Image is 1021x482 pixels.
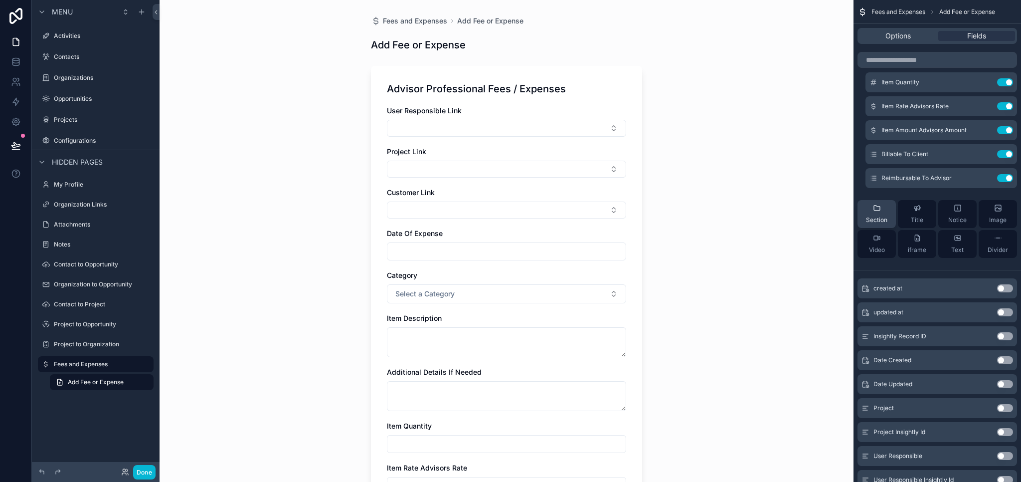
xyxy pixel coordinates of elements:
span: created at [873,284,902,292]
label: Contact to Opportunity [54,260,152,268]
span: Item Rate Advisors Rate [881,102,949,110]
label: Organization to Opportunity [54,280,152,288]
span: Add Fee or Expense [939,8,995,16]
span: Fees and Expenses [383,16,447,26]
button: Select Button [387,120,626,137]
button: Title [898,200,936,228]
a: Project to Organization [38,336,154,352]
button: Section [857,200,896,228]
span: Project Link [387,147,426,156]
a: Opportunities [38,91,154,107]
label: Project to Organization [54,340,152,348]
span: Item Amount Advisors Amount [881,126,967,134]
span: Item Quantity [881,78,919,86]
a: Fees and Expenses [38,356,154,372]
span: Project Insightly Id [873,428,925,436]
span: Options [885,31,911,41]
span: Item Description [387,314,442,322]
label: Activities [54,32,152,40]
label: My Profile [54,181,152,189]
span: Item Rate Advisors Rate [387,464,467,472]
a: Notes [38,237,154,252]
span: Fields [967,31,986,41]
a: Contacts [38,49,154,65]
button: Image [979,200,1017,228]
span: Insightly Record ID [873,332,926,340]
span: Section [866,216,887,224]
label: Project to Opportunity [54,320,152,328]
span: Additional Details If Needed [387,368,482,376]
button: Text [938,230,977,258]
span: Select a Category [395,289,455,299]
a: Contact to Opportunity [38,256,154,272]
span: Fees and Expenses [871,8,925,16]
span: iframe [908,246,926,254]
a: Organization Links [38,197,154,213]
a: Organization to Opportunity [38,276,154,292]
span: User Responsible Link [387,106,462,115]
span: Category [387,271,417,279]
button: Divider [979,230,1017,258]
label: Organization Links [54,201,152,209]
a: Activities [38,28,154,44]
a: Fees and Expenses [371,16,447,26]
a: Contact to Project [38,296,154,312]
a: Add Fee or Expense [457,16,523,26]
label: Fees and Expenses [54,360,148,368]
button: Notice [938,200,977,228]
label: Contact to Project [54,300,152,308]
span: Add Fee or Expense [68,378,124,386]
span: User Responsible [873,452,922,460]
button: Select Button [387,161,626,178]
span: Reimbursable To Advisor [881,174,952,182]
span: Project [873,404,894,412]
label: Attachments [54,221,152,229]
label: Contacts [54,53,152,61]
span: Text [951,246,964,254]
span: Video [869,246,885,254]
button: Done [133,465,156,480]
span: Notice [948,216,967,224]
a: My Profile [38,177,154,193]
a: Configurations [38,133,154,149]
a: Project to Opportunity [38,316,154,332]
span: Image [989,216,1007,224]
button: Select Button [387,284,626,303]
a: Organizations [38,70,154,86]
span: Date Of Expense [387,229,443,238]
button: Select Button [387,202,626,219]
span: Billable To Client [881,150,928,158]
span: Item Quantity [387,422,432,430]
button: Video [857,230,896,258]
span: Date Created [873,356,911,364]
label: Projects [54,116,152,124]
label: Organizations [54,74,152,82]
a: Projects [38,112,154,128]
label: Opportunities [54,95,152,103]
span: Menu [52,7,73,17]
button: iframe [898,230,936,258]
span: Customer Link [387,188,435,197]
span: Divider [988,246,1008,254]
span: Date Updated [873,380,912,388]
label: Notes [54,241,152,248]
span: Title [911,216,923,224]
a: Attachments [38,217,154,233]
label: Configurations [54,137,152,145]
span: Hidden pages [52,157,103,167]
h1: Add Fee or Expense [371,38,466,52]
a: Add Fee or Expense [50,374,154,390]
span: updated at [873,308,903,316]
h1: Advisor Professional Fees / Expenses [387,82,566,96]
